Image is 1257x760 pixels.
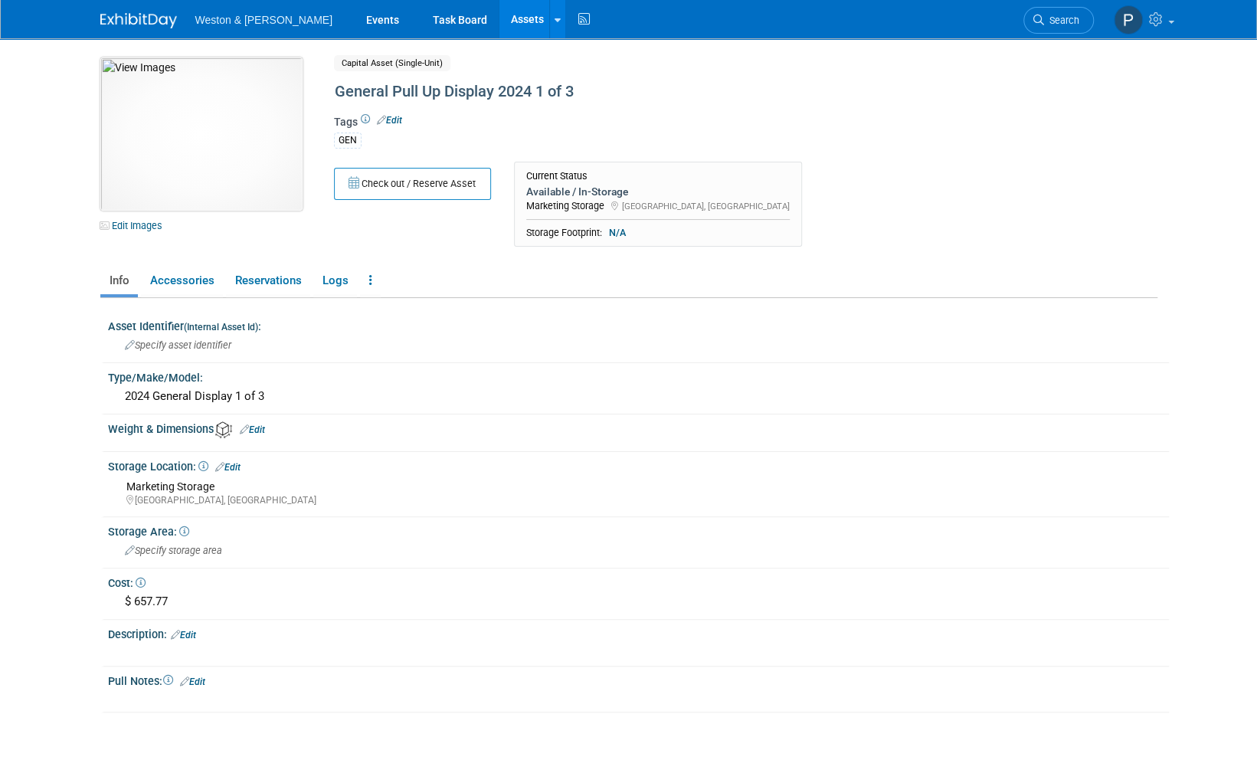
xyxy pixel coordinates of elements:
img: View Images [100,57,303,211]
div: Weight & Dimensions [108,418,1169,438]
div: Available / In-Storage [526,185,790,198]
img: ExhibitDay [100,13,177,28]
span: Marketing Storage [526,200,604,211]
span: Marketing Storage [126,480,214,493]
a: Accessories [141,267,223,294]
img: Asset Weight and Dimensions [215,421,232,438]
div: Cost: [108,572,1169,591]
div: Asset Identifier : [108,315,1169,334]
div: Type/Make/Model: [108,366,1169,385]
a: Search [1023,7,1094,34]
span: [GEOGRAPHIC_DATA], [GEOGRAPHIC_DATA] [622,201,790,211]
div: Current Status [526,170,790,182]
a: Edit [171,630,196,640]
span: Specify asset identifier [125,339,231,351]
div: 2024 General Display 1 of 3 [119,385,1157,408]
a: Edit [215,462,241,473]
a: Logs [313,267,357,294]
div: Pull Notes: [108,670,1169,690]
span: Weston & [PERSON_NAME] [195,14,332,26]
a: Edit Images [100,216,169,235]
span: N/A [604,226,630,240]
div: General Pull Up Display 2024 1 of 3 [329,78,1031,106]
button: Check out / Reserve Asset [334,168,491,200]
span: Search [1044,15,1079,26]
span: Specify storage area [125,545,222,556]
a: Edit [180,676,205,687]
span: Storage Area: [108,526,189,538]
div: Tags [334,114,1031,159]
div: Description: [108,623,1169,643]
div: [GEOGRAPHIC_DATA], [GEOGRAPHIC_DATA] [126,494,1157,507]
img: Patrick Yeo [1114,5,1143,34]
a: Edit [377,115,402,126]
a: Edit [240,424,265,435]
div: Storage Footprint: [526,226,790,240]
a: Info [100,267,138,294]
div: $ 657.77 [119,590,1157,614]
div: Storage Location: [108,455,1169,475]
div: GEN [334,133,362,149]
span: Capital Asset (Single-Unit) [334,55,450,71]
small: (Internal Asset Id) [184,322,258,332]
a: Reservations [226,267,310,294]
